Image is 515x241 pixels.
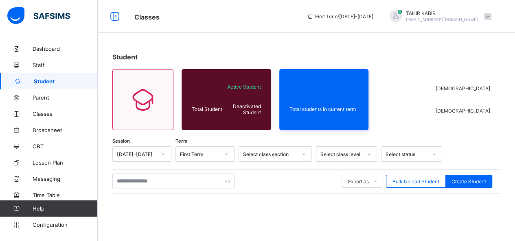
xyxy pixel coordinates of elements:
[381,10,495,23] div: TAHIRKABIR
[180,151,219,157] div: First Term
[33,192,98,198] span: Time Table
[451,178,486,185] span: Create Student
[33,94,98,101] span: Parent
[33,111,98,117] span: Classes
[33,46,98,52] span: Dashboard
[226,103,261,115] span: Deactivated Student
[406,17,478,22] span: [EMAIL_ADDRESS][DOMAIN_NAME]
[392,178,439,185] span: Bulk Upload Student
[386,151,427,157] div: Select status
[436,108,490,114] span: [DEMOGRAPHIC_DATA]
[112,138,130,144] span: Session
[226,84,261,90] span: Active Student
[307,13,373,20] span: session/term information
[112,53,138,61] span: Student
[134,13,160,21] span: Classes
[348,178,369,185] span: Export as
[7,7,70,24] img: safsims
[33,176,98,182] span: Messaging
[33,143,98,150] span: CBT
[406,10,478,16] span: TAHIR KABIR
[33,221,97,228] span: Configuration
[436,85,490,91] span: [DEMOGRAPHIC_DATA]
[33,127,98,133] span: Broadsheet
[33,205,97,212] span: Help
[33,62,98,68] span: Staff
[33,159,98,166] span: Lesson Plan
[117,151,156,157] div: [DATE]-[DATE]
[289,106,359,112] span: Total students in current term
[320,151,362,157] div: Select class level
[243,151,297,157] div: Select class section
[175,138,187,144] span: Term
[34,78,98,85] span: Student
[190,104,224,114] div: Total Student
